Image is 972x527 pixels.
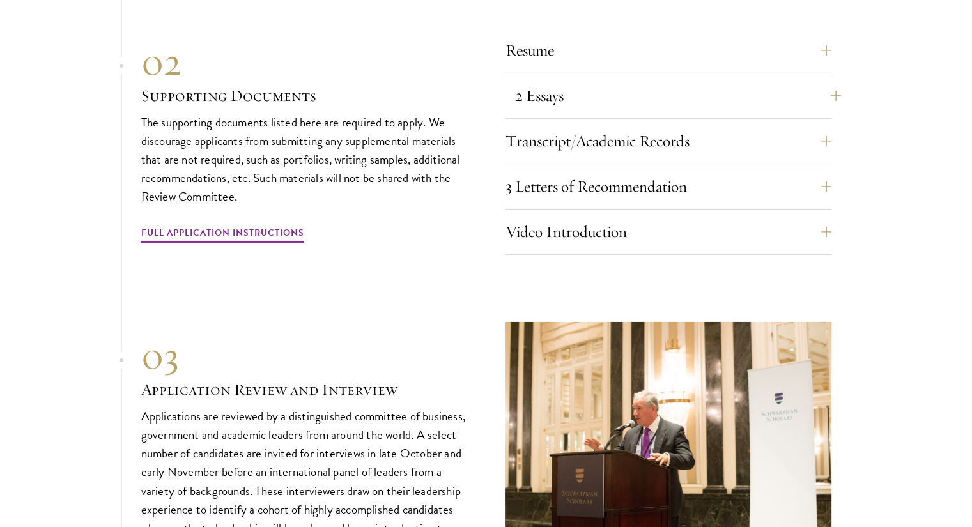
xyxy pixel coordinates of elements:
[141,379,467,401] h3: Application Review and Interview
[141,113,467,206] p: The supporting documents listed here are required to apply. We discourage applicants from submitt...
[505,126,831,157] button: Transcript/Academic Records
[141,333,467,379] div: 03
[505,35,831,66] button: Resume
[515,80,841,111] button: 2 Essays
[505,217,831,247] button: Video Introduction
[141,85,467,107] h3: Supporting Documents
[141,225,304,245] a: Full Application Instructions
[505,171,831,202] button: 3 Letters of Recommendation
[141,39,467,85] div: 02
